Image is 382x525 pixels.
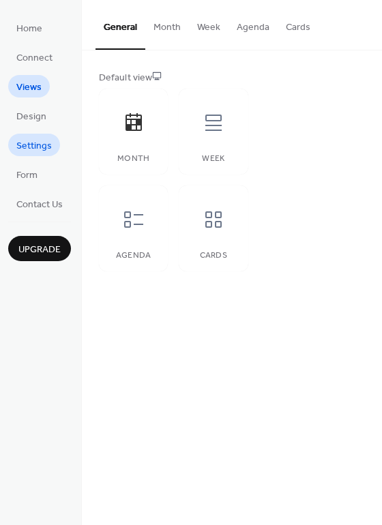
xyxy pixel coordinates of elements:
div: Month [113,154,154,164]
div: Week [192,154,234,164]
span: Home [16,22,42,36]
button: Upgrade [8,236,71,261]
div: Agenda [113,251,154,260]
a: Settings [8,134,60,156]
a: Form [8,163,46,185]
div: Default view [99,71,362,85]
a: Connect [8,46,61,68]
a: Home [8,16,50,39]
span: Contact Us [16,198,63,212]
span: Form [16,168,38,183]
span: Design [16,110,46,124]
div: Cards [192,251,234,260]
span: Settings [16,139,52,153]
span: Connect [16,51,53,65]
span: Upgrade [18,243,61,257]
a: Views [8,75,50,97]
a: Contact Us [8,192,71,215]
a: Design [8,104,55,127]
span: Views [16,80,42,95]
